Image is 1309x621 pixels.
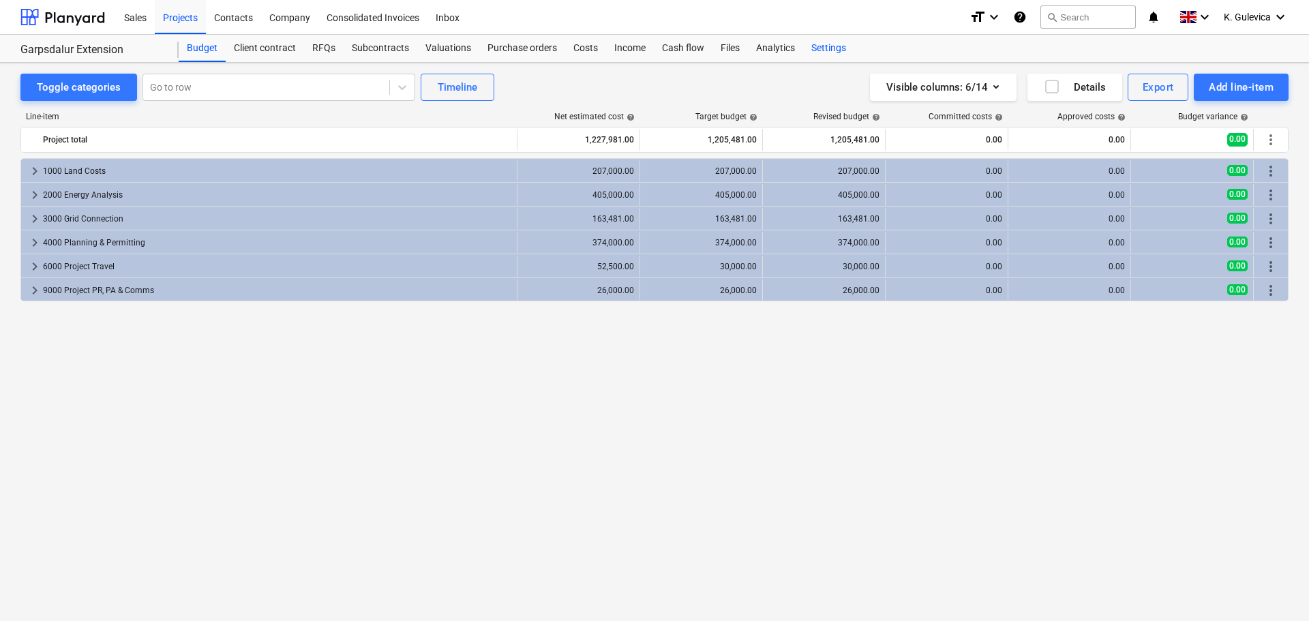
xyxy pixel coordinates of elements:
div: Approved costs [1057,112,1126,121]
a: Settings [803,35,854,62]
i: keyboard_arrow_down [1197,9,1213,25]
div: 4000 Planning & Permitting [43,232,511,254]
div: Add line-item [1209,78,1274,96]
a: Budget [179,35,226,62]
button: Add line-item [1194,74,1289,101]
div: 26,000.00 [523,286,634,295]
span: 0.00 [1227,284,1248,295]
div: 0.00 [1014,286,1125,295]
span: More actions [1263,163,1279,179]
i: notifications [1147,9,1160,25]
div: Timeline [438,78,477,96]
div: 3000 Grid Connection [43,208,511,230]
div: 207,000.00 [768,166,879,176]
a: Files [712,35,748,62]
span: More actions [1263,187,1279,203]
span: keyboard_arrow_right [27,282,43,299]
a: Analytics [748,35,803,62]
button: Search [1040,5,1136,29]
div: 405,000.00 [646,190,757,200]
a: Valuations [417,35,479,62]
div: 0.00 [891,129,1002,151]
iframe: Chat Widget [1241,556,1309,621]
span: 0.00 [1227,165,1248,176]
div: 405,000.00 [768,190,879,200]
div: 1000 Land Costs [43,160,511,182]
div: 1,205,481.00 [646,129,757,151]
div: 0.00 [1014,166,1125,176]
span: 0.00 [1227,237,1248,247]
div: 405,000.00 [523,190,634,200]
span: K. Gulevica [1224,12,1271,22]
div: 30,000.00 [646,262,757,271]
div: Toggle categories [37,78,121,96]
span: keyboard_arrow_right [27,258,43,275]
div: 1,205,481.00 [768,129,879,151]
div: 0.00 [1014,238,1125,247]
div: 6000 Project Travel [43,256,511,277]
i: keyboard_arrow_down [1272,9,1289,25]
button: Details [1027,74,1122,101]
button: Timeline [421,74,494,101]
div: Visible columns : 6/14 [886,78,1000,96]
div: 30,000.00 [768,262,879,271]
span: More actions [1263,132,1279,148]
span: More actions [1263,282,1279,299]
button: Toggle categories [20,74,137,101]
span: 0.00 [1227,213,1248,224]
div: 0.00 [891,214,1002,224]
button: Export [1128,74,1189,101]
div: Garpsdalur Extension [20,43,162,57]
a: Purchase orders [479,35,565,62]
div: 0.00 [891,190,1002,200]
i: format_size [969,9,986,25]
span: keyboard_arrow_right [27,187,43,203]
a: Client contract [226,35,304,62]
div: Net estimated cost [554,112,635,121]
i: Knowledge base [1013,9,1027,25]
div: 374,000.00 [646,238,757,247]
div: Project total [43,129,511,151]
span: help [747,113,757,121]
a: Income [606,35,654,62]
a: RFQs [304,35,344,62]
div: 1,227,981.00 [523,129,634,151]
div: Revised budget [813,112,880,121]
div: Export [1143,78,1174,96]
div: 0.00 [1014,262,1125,271]
span: help [992,113,1003,121]
div: 26,000.00 [646,286,757,295]
div: Subcontracts [344,35,417,62]
div: Costs [565,35,606,62]
span: keyboard_arrow_right [27,163,43,179]
div: 163,481.00 [646,214,757,224]
button: Visible columns:6/14 [870,74,1017,101]
div: Line-item [20,112,518,121]
div: 26,000.00 [768,286,879,295]
span: help [1237,113,1248,121]
div: 0.00 [891,286,1002,295]
span: keyboard_arrow_right [27,234,43,251]
span: More actions [1263,258,1279,275]
span: keyboard_arrow_right [27,211,43,227]
div: 0.00 [1014,190,1125,200]
span: 0.00 [1227,189,1248,200]
a: Cash flow [654,35,712,62]
div: Details [1044,78,1106,96]
div: 52,500.00 [523,262,634,271]
div: 207,000.00 [523,166,634,176]
span: help [624,113,635,121]
div: 0.00 [891,262,1002,271]
div: 0.00 [1014,214,1125,224]
span: help [869,113,880,121]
